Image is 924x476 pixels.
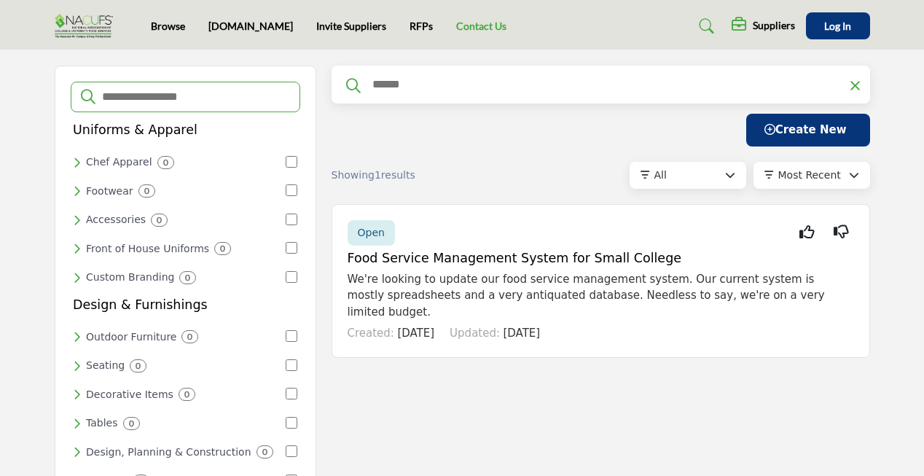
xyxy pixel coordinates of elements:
input: Select Design, Planning & Construction [286,445,297,457]
a: Invite Suppliers [316,20,386,32]
b: 0 [144,186,149,196]
input: Select Chef Apparel [286,156,297,168]
b: 0 [262,447,267,457]
span: Most Recent [778,169,841,181]
h6: Dressing chefs in quality coats, hats, and kitchen wear. [86,156,152,168]
h6: Accentuating uniforms with aprons, gloves, and essentials. [86,214,146,226]
a: RFPs [410,20,433,32]
input: Select Tables [286,417,297,429]
div: Showing results [332,168,493,183]
input: Select Custom Branding [286,271,297,283]
b: 0 [163,157,168,168]
b: 0 [136,361,141,371]
span: Log In [824,20,851,32]
h6: Accentuating spaces with dining tables, coffee tables, and more. [86,417,118,429]
input: Search Categories [101,87,290,106]
h6: Transforming exteriors with patio sets, umbrellas, and outdoor pieces. [86,331,176,343]
h5: Suppliers [753,19,795,32]
p: We're looking to update our food service management system. Our current system is mostly spreadsh... [348,271,854,321]
span: All [654,169,667,181]
h6: Design, Planning & Construction [86,446,251,459]
h5: Uniforms & Apparel [73,122,197,138]
span: Updated: [450,327,500,340]
div: 0 Results For Seating [130,359,146,372]
h6: Seating guests comfortably with a range of chairs and stools. [86,359,125,372]
div: 0 Results For Chef Apparel [157,156,174,169]
span: [DATE] [503,327,540,340]
b: 0 [157,215,162,225]
h6: Customizing uniforms and apparel with unique branding. [86,271,174,284]
input: Select Decorative Items [286,388,297,399]
button: Create New [746,114,870,147]
b: 0 [187,332,192,342]
span: [DATE] [397,327,434,340]
input: Select Accessories [286,214,297,225]
b: 0 [184,389,189,399]
div: Suppliers [732,17,795,35]
b: 0 [185,273,190,283]
div: 0 Results For Front of House Uniforms [214,242,231,255]
a: Contact Us [456,20,506,32]
input: Select Footwear [286,184,297,196]
b: 0 [220,243,225,254]
input: Select Seating [286,359,297,371]
span: Create New [764,123,847,136]
img: site Logo [55,14,120,38]
h5: Food Service Management System for Small College [348,251,854,266]
button: Log In [806,12,870,39]
div: 0 Results For Footwear [138,184,155,198]
div: 0 Results For Custom Branding [179,271,196,284]
input: Select Outdoor Furniture [286,330,297,342]
div: 0 Results For Outdoor Furniture [181,330,198,343]
a: Search [685,15,724,38]
a: [DOMAIN_NAME] [208,20,293,32]
h5: Design & Furnishings [73,297,208,313]
div: 0 Results For Tables [123,417,140,430]
h6: Offering comfort and safety with non-slip footwear. [86,185,133,198]
h6: Enhancing décor with art, centerpieces, and decorative touches. [86,389,173,401]
a: Browse [151,20,185,32]
b: 0 [129,418,134,429]
input: Select Front of House Uniforms [286,242,297,254]
h6: Styling the front-of-house staff in tailored uniforms. [86,243,209,255]
div: 0 Results For Design, Planning & Construction [257,445,273,459]
span: Created: [348,327,394,340]
span: Open [358,227,385,238]
span: 1 [375,169,381,181]
div: 0 Results For Decorative Items [179,388,195,401]
div: 0 Results For Accessories [151,214,168,227]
